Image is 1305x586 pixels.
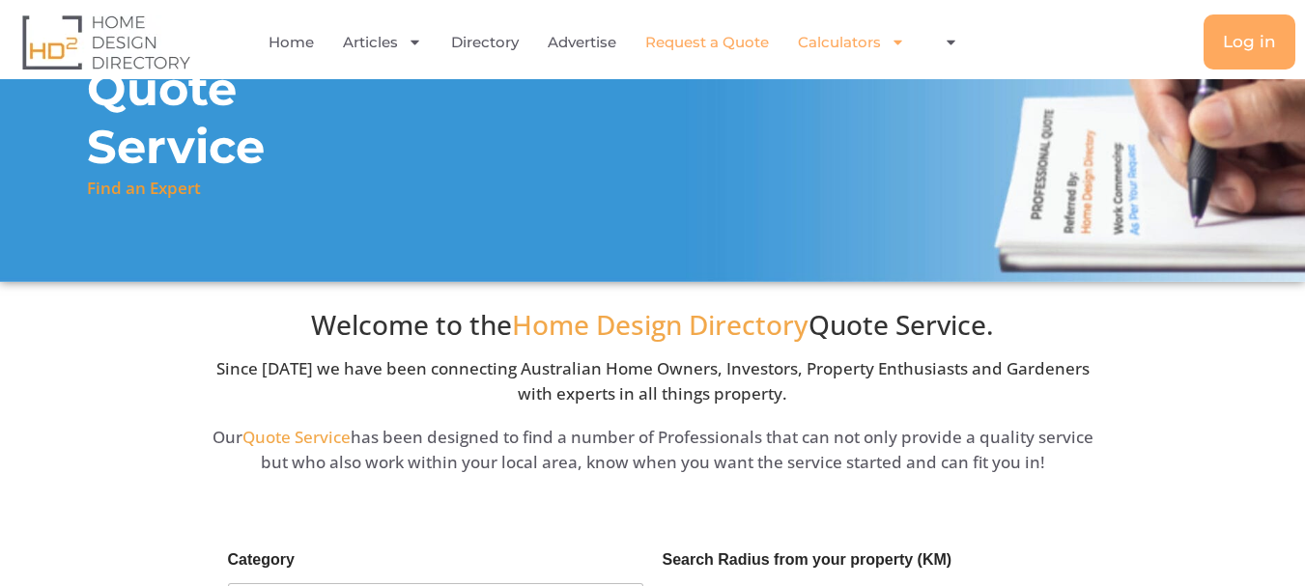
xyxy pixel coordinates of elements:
[242,426,351,448] span: Quote Service
[343,20,422,65] a: Articles
[548,20,616,65] a: Advertise
[87,60,428,176] h1: Quote Service
[512,306,809,343] span: Home Design Directory
[199,309,1107,342] h3: Welcome to the Quote Service.
[199,425,1107,474] div: Our has been designed to find a number of Professionals that can not only provide a quality servi...
[645,20,769,65] a: Request a Quote
[269,20,314,65] a: Home
[1204,14,1295,70] a: Log in
[798,20,905,65] a: Calculators
[87,176,201,201] p: Find an Expert
[199,309,1107,406] div: Since [DATE] we have been connecting Australian Home Owners, Investors, Property Enthusiasts and ...
[228,550,643,569] label: Category
[451,20,519,65] a: Directory
[267,20,974,65] nav: Menu
[663,550,1078,569] label: Search Radius from your property (KM)
[1223,34,1276,50] span: Log in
